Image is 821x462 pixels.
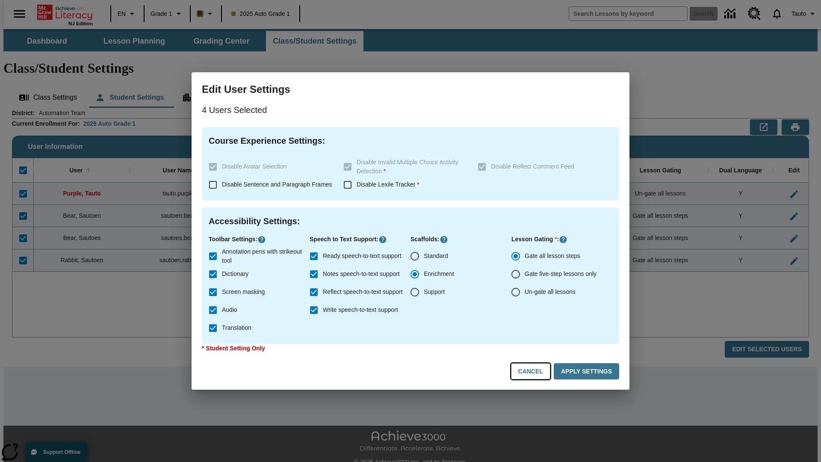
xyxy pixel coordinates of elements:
[222,323,251,332] span: Translation
[222,305,237,314] span: Audio
[378,235,387,244] button: Click here to know more about
[202,83,619,96] h3: Edit User Settings
[222,163,287,170] span: Disable Avatar Selection
[257,235,266,244] button: Click here to know more about
[323,252,402,261] span: Ready speech-to-text support
[323,269,400,278] span: Notes speech-to-text support
[222,287,265,296] span: Screen masking
[525,269,597,278] span: Gate five-step lessons only
[202,103,619,117] p: 4 Users Selected
[511,363,550,380] button: Cancel
[222,181,332,188] span: Disable Sentence and Paragraph Frames
[410,235,511,244] p: Scaffolds :
[424,252,448,261] span: Standard
[473,158,605,176] label: These settings are specific to individual classes. To see these settings or make changes, please ...
[339,158,471,176] label: These settings are specific to individual classes. To see these settings or make changes, please ...
[222,269,248,278] span: Dictionary
[202,344,619,353] p: * Student Setting Only
[440,235,448,244] button: Click here to know more about
[323,287,403,296] span: Reflect speech-to-text support
[209,134,612,148] h4: Course Experience Settings :
[491,163,574,170] span: Disable Reflect Comment Feed
[424,269,454,278] span: Enrichment
[559,235,567,244] button: Click here to know more about
[323,305,398,314] span: Write speech-to-text support
[310,235,410,244] p: Speech to Text Support :
[525,252,580,261] span: Gate all lesson steps
[554,363,619,380] button: Apply Settings
[222,247,303,265] span: Annotation pens with strikeout tool
[357,181,419,188] span: Disable Lexile Tracker
[204,158,337,176] label: These settings are specific to individual classes. To see these settings or make changes, please ...
[209,235,310,244] p: Toolbar Settings :
[357,159,458,175] span: Disable Invalid Multiple Choice Activity Detection
[525,287,576,296] span: Un-gate all lessons
[424,287,445,296] span: Support
[511,235,612,244] p: Lesson Gating :
[209,214,612,228] h4: Accessibility Settings :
